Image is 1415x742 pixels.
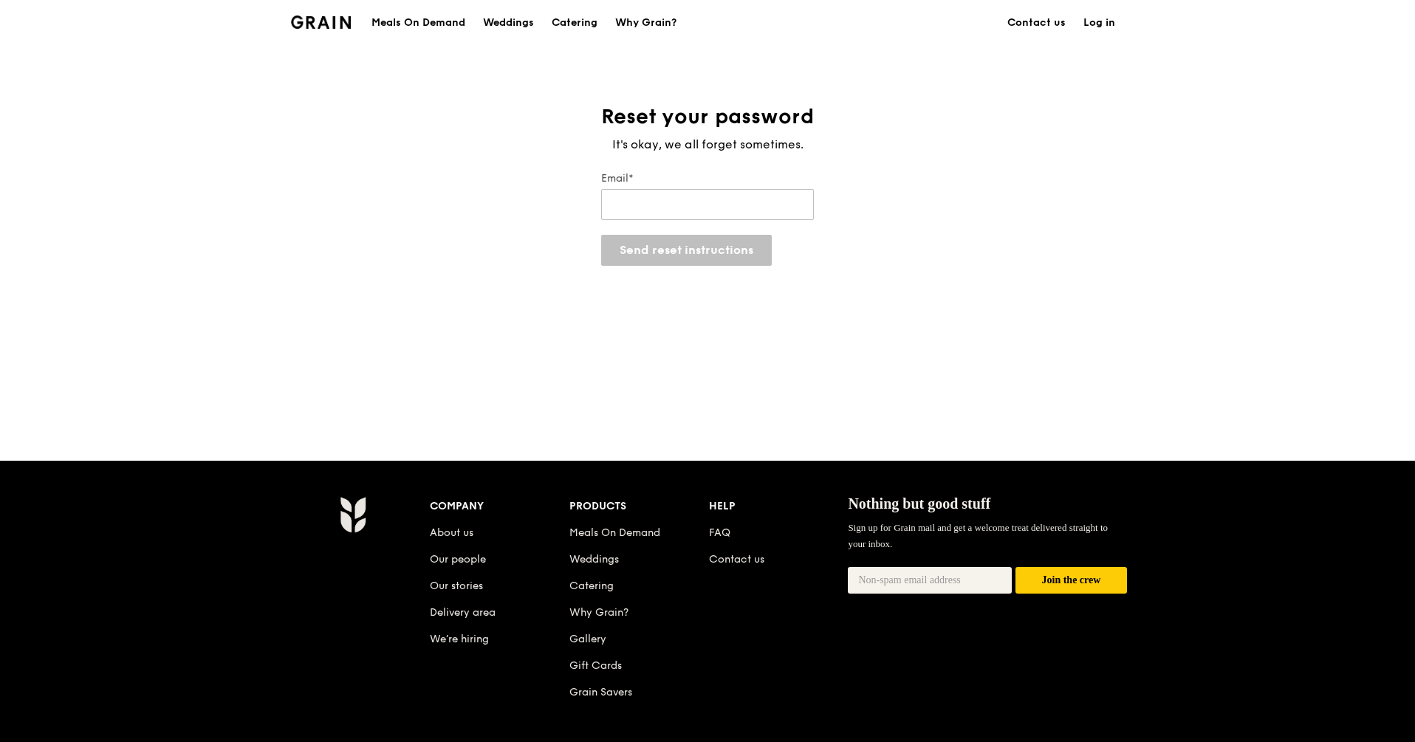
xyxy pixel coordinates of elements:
img: Grain [291,16,351,29]
span: It's okay, we all forget sometimes. [612,137,804,151]
a: Catering [543,1,606,45]
a: Meals On Demand [569,526,660,539]
span: Nothing but good stuff [848,495,990,512]
a: Why Grain? [569,606,628,619]
label: Email* [601,171,814,186]
a: Weddings [569,553,619,566]
a: Our people [430,553,486,566]
div: Why Grain? [615,1,676,45]
a: Gallery [569,633,606,645]
a: Weddings [474,1,543,45]
div: Company [430,496,569,517]
a: Gift Cards [569,659,622,672]
a: Grain Savers [569,686,632,698]
a: Why Grain? [606,1,685,45]
a: Contact us [998,1,1075,45]
img: Grain [340,496,366,533]
a: FAQ [709,526,730,539]
button: Join the crew [1015,567,1127,594]
div: Help [709,496,849,517]
a: Our stories [430,580,483,592]
div: Products [569,496,709,517]
a: Delivery area [430,606,496,619]
button: Send reset instructions [601,235,772,266]
a: About us [430,526,473,539]
div: Catering [552,1,597,45]
div: Meals On Demand [371,1,465,45]
a: Catering [569,580,614,592]
h1: Reset your password [589,103,826,130]
div: Weddings [483,1,534,45]
span: Sign up for Grain mail and get a welcome treat delivered straight to your inbox. [848,522,1108,549]
a: Log in [1075,1,1124,45]
input: Non-spam email address [848,567,1012,594]
a: Contact us [709,553,764,566]
a: We’re hiring [430,633,489,645]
